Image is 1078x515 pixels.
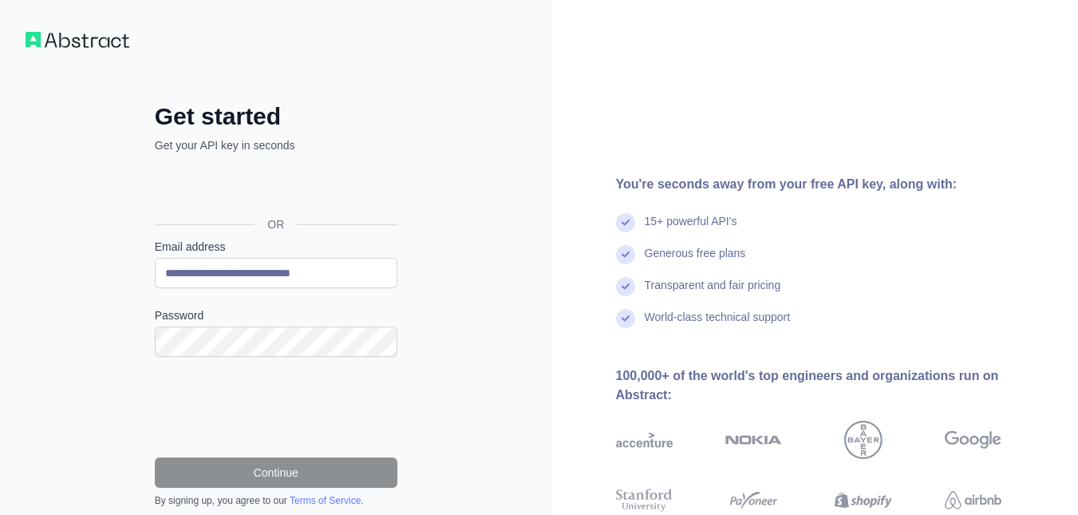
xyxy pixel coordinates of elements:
[844,421,883,459] img: bayer
[835,486,891,515] img: shopify
[155,137,397,153] p: Get your API key in seconds
[616,486,673,515] img: stanford university
[616,421,673,459] img: accenture
[155,458,397,488] button: Continue
[725,421,782,459] img: nokia
[645,277,781,309] div: Transparent and fair pricing
[616,309,635,328] img: check mark
[155,239,397,255] label: Email address
[147,171,402,206] iframe: Sign in with Google Button
[616,175,1053,194] div: You're seconds away from your free API key, along with:
[26,32,129,48] img: Workflow
[616,366,1053,405] div: 100,000+ of the world's top engineers and organizations run on Abstract:
[945,421,1001,459] img: google
[155,494,397,507] div: By signing up, you agree to our .
[290,495,361,506] a: Terms of Service
[155,376,397,438] iframe: reCAPTCHA
[255,216,297,232] span: OR
[616,277,635,296] img: check mark
[645,309,791,341] div: World-class technical support
[725,486,782,515] img: payoneer
[616,245,635,264] img: check mark
[645,245,746,277] div: Generous free plans
[945,486,1001,515] img: airbnb
[616,213,635,232] img: check mark
[645,213,737,245] div: 15+ powerful API's
[155,307,397,323] label: Password
[155,102,397,131] h2: Get started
